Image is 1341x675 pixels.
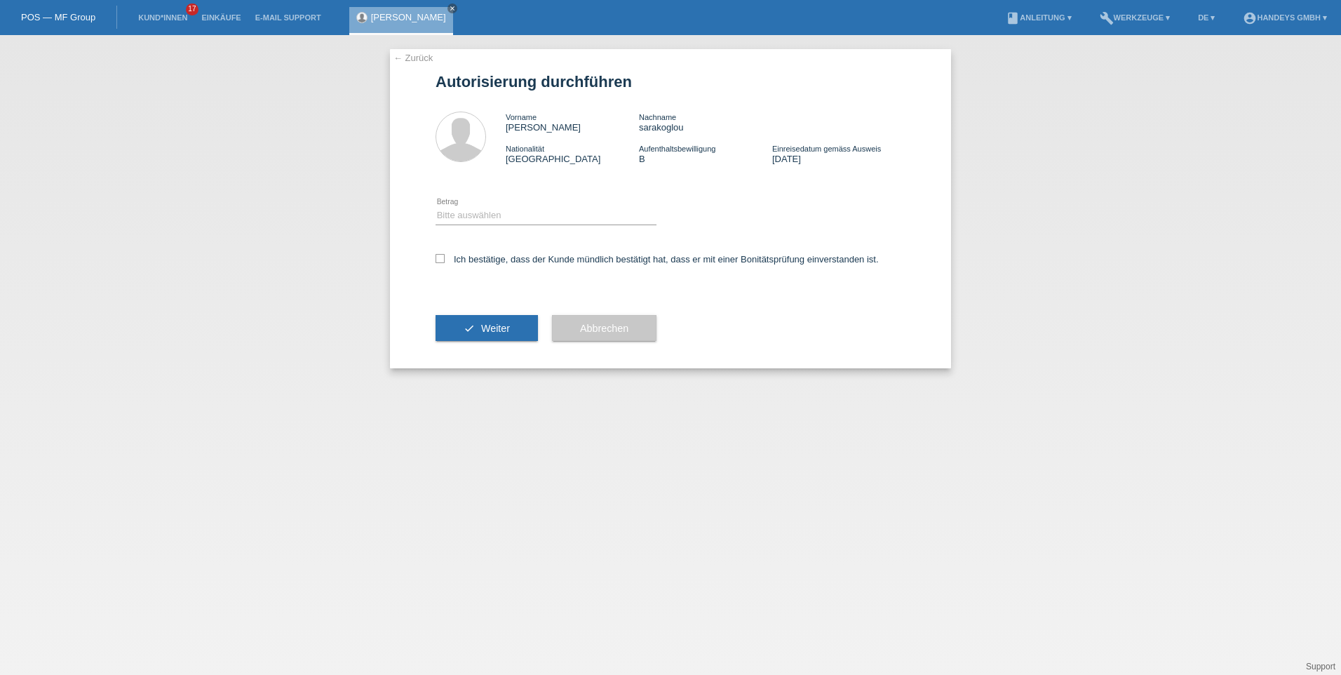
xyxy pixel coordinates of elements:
[436,254,879,265] label: Ich bestätige, dass der Kunde mündlich bestätigt hat, dass er mit einer Bonitätsprüfung einversta...
[371,12,446,22] a: [PERSON_NAME]
[436,315,538,342] button: check Weiter
[447,4,457,13] a: close
[21,12,95,22] a: POS — MF Group
[186,4,198,15] span: 17
[194,13,248,22] a: Einkäufe
[449,5,456,12] i: close
[393,53,433,63] a: ← Zurück
[248,13,328,22] a: E-Mail Support
[1243,11,1257,25] i: account_circle
[1006,11,1020,25] i: book
[1093,13,1178,22] a: buildWerkzeuge ▾
[1191,13,1222,22] a: DE ▾
[506,113,537,121] span: Vorname
[639,112,772,133] div: sarakoglou
[639,145,715,153] span: Aufenthaltsbewilligung
[1306,662,1335,671] a: Support
[639,113,676,121] span: Nachname
[464,323,475,334] i: check
[506,145,544,153] span: Nationalität
[1100,11,1114,25] i: build
[580,323,628,334] span: Abbrechen
[481,323,510,334] span: Weiter
[772,143,905,164] div: [DATE]
[999,13,1078,22] a: bookAnleitung ▾
[772,145,881,153] span: Einreisedatum gemäss Ausweis
[552,315,656,342] button: Abbrechen
[639,143,772,164] div: B
[436,73,905,91] h1: Autorisierung durchführen
[1236,13,1334,22] a: account_circleHandeys GmbH ▾
[506,112,639,133] div: [PERSON_NAME]
[506,143,639,164] div: [GEOGRAPHIC_DATA]
[131,13,194,22] a: Kund*innen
